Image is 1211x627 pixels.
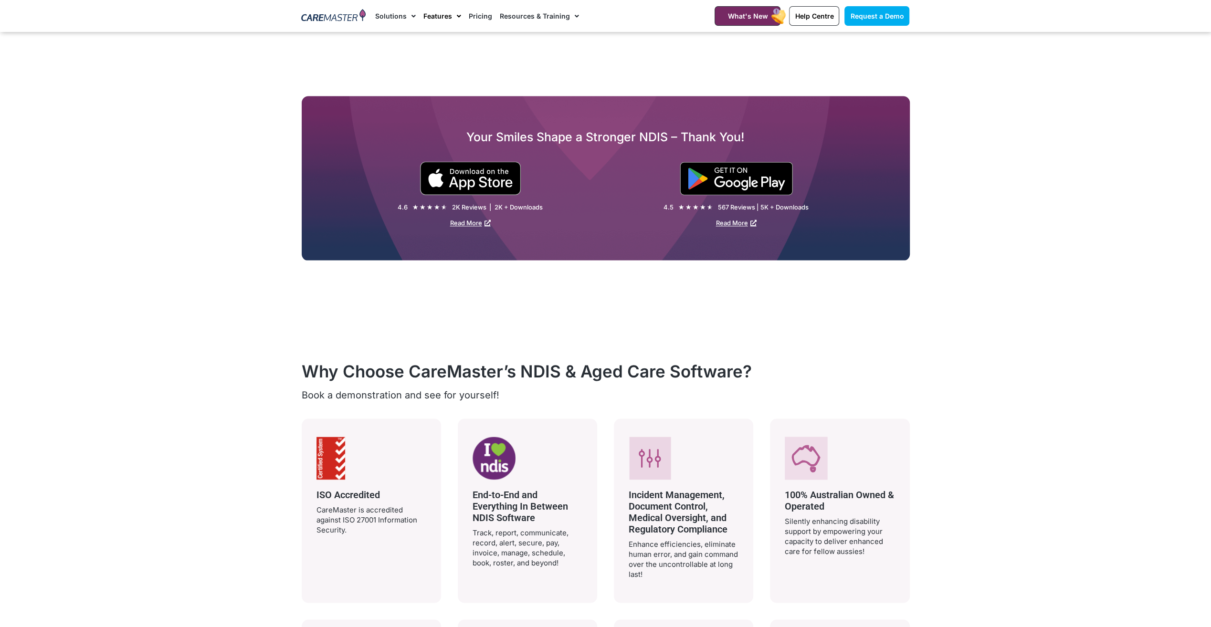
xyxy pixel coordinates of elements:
div: 4.5 [663,203,674,211]
i: ★ [427,202,433,212]
span: 100% Australian Owned & Operated [785,489,894,512]
i: ★ [420,202,426,212]
i: ★ [700,202,706,212]
i: ★ [412,202,419,212]
span: End-to-End and Everything In Between NDIS Software [473,489,568,523]
i: ★ [693,202,699,212]
div: 4.6 [398,203,408,211]
h2: Why Choose CareMaster’s NDIS & Aged Care Software? [302,361,910,381]
span: Request a Demo [850,12,904,20]
a: Read More [450,219,491,227]
i: ★ [678,202,684,212]
a: Help Centre [789,6,839,26]
div: 4.5/5 [678,202,713,212]
span: ISO Accredited [316,489,380,500]
i: ★ [707,202,713,212]
a: What's New [715,6,780,26]
a: Read More [716,219,757,227]
p: CareMaster is accredited against ISO 27001 Information Security. [316,504,426,534]
i: ★ [434,202,440,212]
div: 4.5/5 [412,202,447,212]
p: Silently enhancing disability support by empowering your capacity to deliver enhanced care for fe... [785,516,895,556]
span: What's New [727,12,768,20]
i: ★ [441,202,447,212]
span: Incident Management, Document Control, Medical Oversight, and Regulatory Compliance [629,489,727,534]
img: "Get is on" Black Google play button. [680,162,793,195]
img: small black download on the apple app store button. [420,161,521,195]
i: ★ [685,202,692,212]
p: Track, report, communicate, record, alert, secure, pay, invoice, manage, schedule, book, roster, ... [473,527,582,567]
p: Enhance efficiencies, eliminate human error, and gain command over the uncontrollable at long last! [629,539,738,579]
a: Request a Demo [844,6,909,26]
span: Help Centre [795,12,833,20]
div: 2K Reviews | 2K + Downloads [452,203,543,211]
span: Book a demonstration and see for yourself! [302,389,499,400]
h2: Your Smiles Shape a Stronger NDIS – Thank You! [302,129,910,145]
div: 567 Reviews | 5K + Downloads [718,203,809,211]
img: CareMaster Logo [301,9,366,23]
